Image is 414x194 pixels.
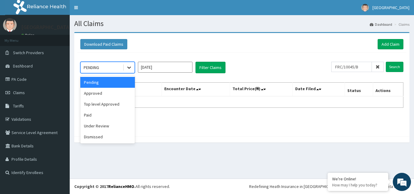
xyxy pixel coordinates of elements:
span: Tariffs [13,103,24,109]
a: Add Claim [378,39,403,49]
span: Dashboard [13,63,33,69]
a: Dashboard [370,22,392,27]
input: Search by HMO ID [331,62,372,72]
div: PENDING [84,64,99,71]
p: [GEOGRAPHIC_DATA] [21,25,71,30]
li: Claims [393,22,409,27]
h1: All Claims [74,20,409,28]
button: Filter Claims [195,62,225,73]
span: Switch Providers [13,50,44,55]
a: Online [21,33,36,37]
span: [GEOGRAPHIC_DATA] [372,5,409,10]
img: User Image [3,18,17,32]
div: Top level Approved [80,99,135,110]
th: Actions [373,83,403,97]
th: Status [345,83,373,97]
a: RelianceHMO [108,184,134,189]
div: Pending [80,77,135,88]
th: Encounter Date [162,83,230,97]
div: Approved [80,88,135,99]
div: We're Online! [332,176,384,182]
div: Dismissed [80,131,135,142]
img: User Image [361,4,369,12]
footer: All rights reserved. [70,179,414,194]
input: Search [386,62,403,72]
p: How may I help you today? [332,182,384,188]
input: Select Month and Year [138,62,192,73]
th: Total Price(₦) [230,83,293,97]
div: Under Review [80,120,135,131]
div: Redefining Heath Insurance in [GEOGRAPHIC_DATA] using Telemedicine and Data Science! [249,183,409,189]
strong: Copyright © 2017 . [74,184,135,189]
span: Claims [13,90,25,95]
button: Download Paid Claims [80,39,127,49]
th: Date Filed [293,83,345,97]
div: Paid [80,110,135,120]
